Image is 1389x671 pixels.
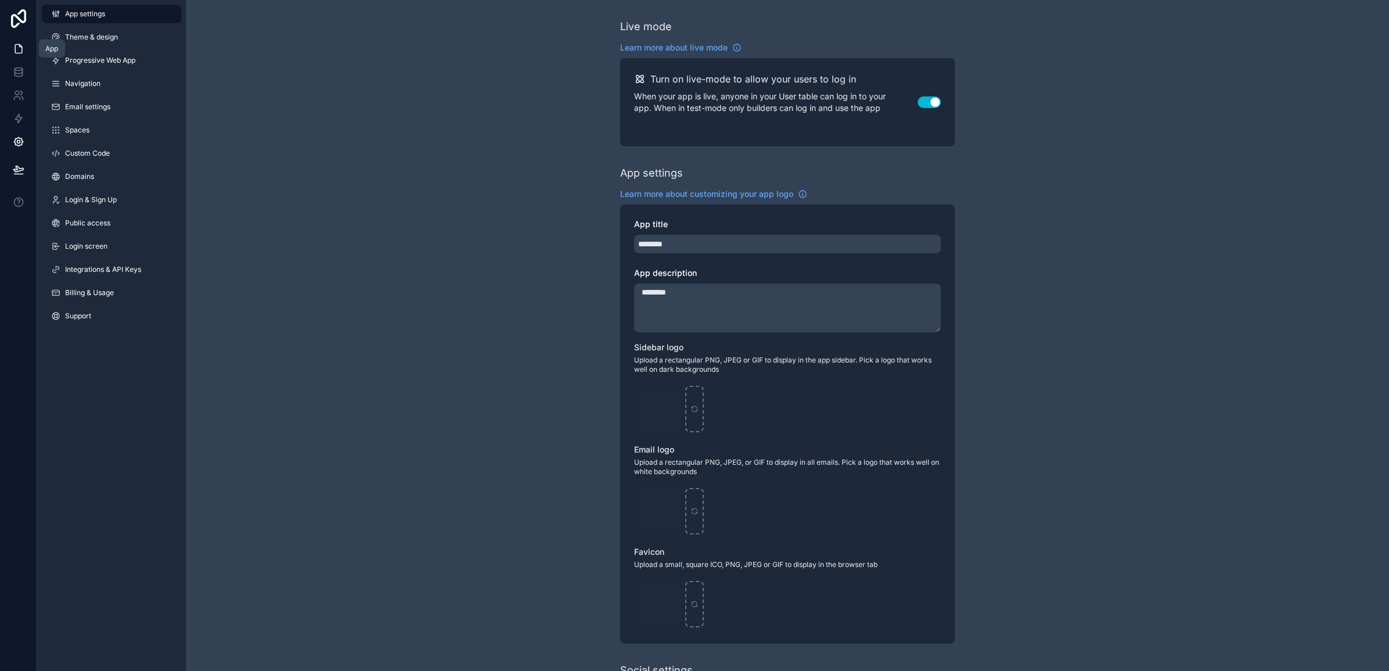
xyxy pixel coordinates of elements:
[65,149,110,158] span: Custom Code
[620,165,683,181] div: App settings
[42,191,181,209] a: Login & Sign Up
[42,121,181,139] a: Spaces
[65,102,110,112] span: Email settings
[620,42,742,53] a: Learn more about live mode
[65,33,118,42] span: Theme & design
[65,265,141,274] span: Integrations & API Keys
[65,242,108,251] span: Login screen
[42,51,181,70] a: Progressive Web App
[620,42,728,53] span: Learn more about live mode
[634,219,668,229] span: App title
[620,188,793,200] span: Learn more about customizing your app logo
[42,167,181,186] a: Domains
[65,172,94,181] span: Domains
[42,260,181,279] a: Integrations & API Keys
[42,98,181,116] a: Email settings
[42,5,181,23] a: App settings
[42,284,181,302] a: Billing & Usage
[620,19,672,35] div: Live mode
[634,356,941,374] span: Upload a rectangular PNG, JPEG or GIF to display in the app sidebar. Pick a logo that works well ...
[42,214,181,232] a: Public access
[650,72,856,86] h2: Turn on live-mode to allow your users to log in
[65,195,117,204] span: Login & Sign Up
[65,9,105,19] span: App settings
[42,28,181,46] a: Theme & design
[634,444,674,454] span: Email logo
[42,74,181,93] a: Navigation
[634,547,664,557] span: Favicon
[65,311,91,321] span: Support
[42,237,181,256] a: Login screen
[634,268,697,278] span: App description
[42,307,181,325] a: Support
[42,144,181,163] a: Custom Code
[634,91,918,114] p: When your app is live, anyone in your User table can log in to your app. When in test-mode only b...
[65,56,135,65] span: Progressive Web App
[634,342,683,352] span: Sidebar logo
[634,458,941,476] span: Upload a rectangular PNG, JPEG, or GIF to display in all emails. Pick a logo that works well on w...
[634,560,941,569] span: Upload a small, square ICO, PNG, JPEG or GIF to display in the browser tab
[65,218,110,228] span: Public access
[620,188,807,200] a: Learn more about customizing your app logo
[65,288,114,297] span: Billing & Usage
[45,44,58,53] div: App
[65,79,101,88] span: Navigation
[65,125,90,135] span: Spaces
